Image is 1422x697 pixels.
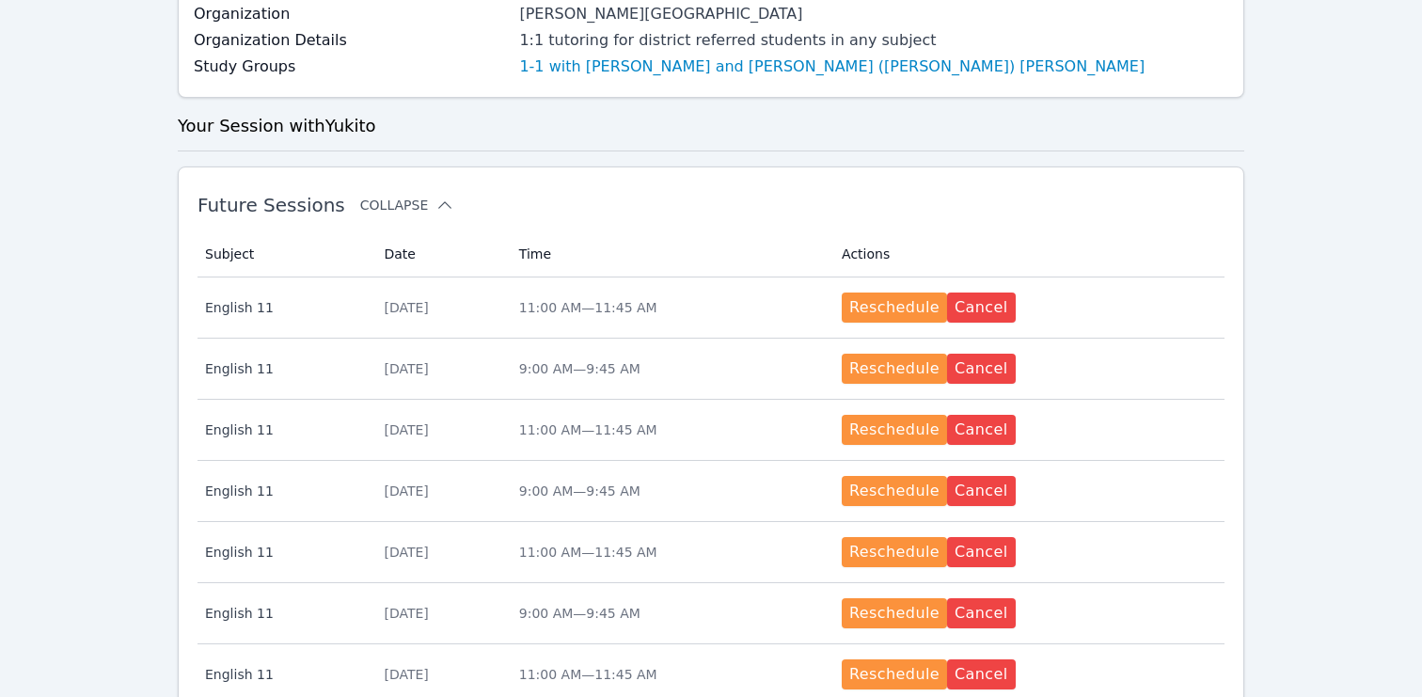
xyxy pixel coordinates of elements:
tr: English 11[DATE]11:00 AM—11:45 AMRescheduleCancel [197,400,1224,461]
h3: Your Session with Yukito [178,113,1244,139]
button: Collapse [360,196,454,214]
div: [DATE] [384,543,496,562]
th: Actions [830,231,1224,277]
span: 9:00 AM — 9:45 AM [519,483,640,499]
label: Organization Details [194,29,508,52]
div: [DATE] [384,420,496,439]
th: Date [372,231,507,277]
span: English 11 [205,420,361,439]
span: 9:00 AM — 9:45 AM [519,361,640,376]
tr: English 11[DATE]11:00 AM—11:45 AMRescheduleCancel [197,277,1224,339]
button: Reschedule [842,354,947,384]
button: Cancel [947,476,1016,506]
div: [DATE] [384,604,496,623]
span: English 11 [205,298,361,317]
button: Cancel [947,659,1016,689]
th: Time [508,231,830,277]
span: 11:00 AM — 11:45 AM [519,422,657,437]
button: Reschedule [842,598,947,628]
button: Cancel [947,537,1016,567]
div: [DATE] [384,359,496,378]
div: [DATE] [384,482,496,500]
span: 11:00 AM — 11:45 AM [519,545,657,560]
th: Subject [197,231,372,277]
span: English 11 [205,359,361,378]
a: 1-1 with [PERSON_NAME] and [PERSON_NAME] ([PERSON_NAME]) [PERSON_NAME] [519,55,1145,78]
span: 11:00 AM — 11:45 AM [519,300,657,315]
span: 9:00 AM — 9:45 AM [519,606,640,621]
button: Cancel [947,354,1016,384]
button: Reschedule [842,293,947,323]
button: Reschedule [842,659,947,689]
button: Reschedule [842,415,947,445]
span: 11:00 AM — 11:45 AM [519,667,657,682]
button: Reschedule [842,476,947,506]
button: Reschedule [842,537,947,567]
span: English 11 [205,604,361,623]
span: English 11 [205,482,361,500]
label: Study Groups [194,55,508,78]
tr: English 11[DATE]11:00 AM—11:45 AMRescheduleCancel [197,522,1224,583]
button: Cancel [947,598,1016,628]
span: Future Sessions [197,194,345,216]
div: [DATE] [384,298,496,317]
button: Cancel [947,293,1016,323]
span: English 11 [205,543,361,562]
div: 1:1 tutoring for district referred students in any subject [519,29,1145,52]
tr: English 11[DATE]9:00 AM—9:45 AMRescheduleCancel [197,339,1224,400]
tr: English 11[DATE]9:00 AM—9:45 AMRescheduleCancel [197,461,1224,522]
span: English 11 [205,665,361,684]
button: Cancel [947,415,1016,445]
div: [DATE] [384,665,496,684]
div: [PERSON_NAME][GEOGRAPHIC_DATA] [519,3,1145,25]
label: Organization [194,3,508,25]
tr: English 11[DATE]9:00 AM—9:45 AMRescheduleCancel [197,583,1224,644]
